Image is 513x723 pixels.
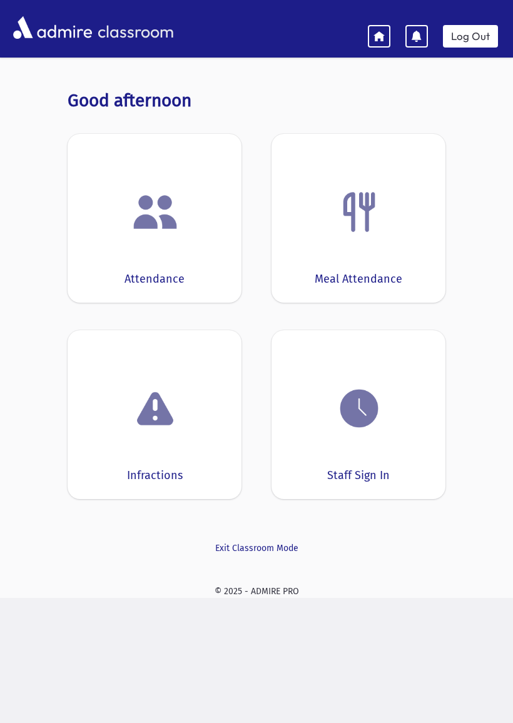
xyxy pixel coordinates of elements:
img: exclamation.png [131,387,179,435]
img: Fork.png [335,188,383,236]
a: Exit Classroom Mode [68,542,445,555]
a: Log Out [443,25,498,48]
img: users.png [131,188,179,236]
div: Attendance [124,271,185,288]
div: © 2025 - ADMIRE PRO [10,585,503,598]
div: Infractions [127,467,183,484]
span: classroom [95,11,174,44]
div: Staff Sign In [327,467,390,484]
h3: Good afternoon [68,90,445,111]
img: AdmirePro [10,13,95,42]
img: clock.png [335,385,383,432]
div: Meal Attendance [315,271,402,288]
